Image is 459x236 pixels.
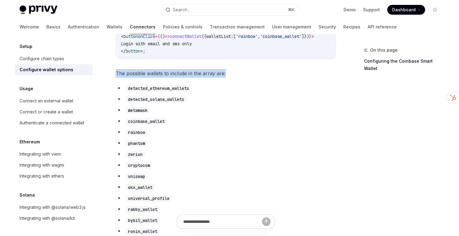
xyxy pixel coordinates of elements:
[370,46,398,54] span: On this page
[20,97,73,105] div: Connect an external wallet
[20,191,35,199] h5: Solana
[126,48,140,54] span: button
[15,106,93,117] a: Connect or create a wallet
[363,7,380,13] a: Support
[260,34,302,39] span: 'coinbase_wallet'
[20,150,61,158] div: Integrating with viem
[160,34,165,39] span: ()
[163,20,202,34] a: Policies & controls
[15,117,93,128] a: Authenticate a connected wallet
[20,20,39,34] a: Welcome
[343,20,360,34] a: Recipes
[15,64,93,75] a: Configure wallet options
[126,107,150,114] code: metamask
[262,217,271,226] button: Send message
[126,195,172,202] code: universal_profile
[20,108,73,116] div: Connect or create a wallet
[143,48,145,54] span: ;
[126,162,152,169] code: cryptocom
[210,20,265,34] a: Transaction management
[430,5,440,15] button: Toggle dark mode
[158,34,160,39] span: {
[126,206,160,213] code: rabby_wallet
[20,215,75,222] div: Integrating with @solana/kit
[165,34,170,39] span: =>
[344,7,356,13] a: Demo
[121,48,126,54] span: </
[368,20,397,34] a: API reference
[138,34,155,39] span: onClick
[387,5,425,15] a: Dashboard
[364,56,445,73] a: Configuring the Coinbase Smart Wallet
[20,138,40,146] h5: Ethereum
[20,161,64,169] div: Integrating with wagmi
[121,41,192,46] span: Login with email and sms only
[140,48,143,54] span: >
[302,34,309,39] span: ]})
[233,34,236,39] span: [
[20,6,57,14] img: light logo
[20,119,84,127] div: Authenticate a connected wallet
[319,20,336,34] a: Security
[311,34,314,39] span: >
[20,55,64,62] div: Configure chain types
[288,7,294,12] span: ⌘ K
[15,53,93,64] a: Configure chain types
[15,213,93,224] a: Integrating with @solana/kit
[15,202,93,213] a: Integrating with @solana/web3.js
[20,85,33,92] h5: Usage
[173,6,190,13] div: Search...
[309,34,311,39] span: }
[15,95,93,106] a: Connect an external wallet
[155,34,158,39] span: =
[121,34,123,39] span: <
[126,118,167,125] code: coinbase_wallet
[126,140,148,147] code: phantom
[206,34,233,39] span: walletList:
[126,129,148,136] code: rainbow
[126,151,145,158] code: zerion
[126,85,191,92] code: detected_ethereum_wallets
[130,20,155,34] a: Connectors
[15,160,93,171] a: Integrating with wagmi
[46,20,60,34] a: Basics
[170,34,202,39] span: connectWallet
[161,4,298,15] button: Search...⌘K
[20,172,64,180] div: Integrating with ethers
[272,20,311,34] a: User management
[202,34,206,39] span: ({
[20,43,32,50] h5: Setup
[107,20,122,34] a: Wallets
[258,34,260,39] span: ,
[126,173,148,180] code: uniswap
[20,66,73,73] div: Configure wallet options
[236,34,258,39] span: 'rainbow'
[15,149,93,160] a: Integrating with viem
[126,184,155,191] code: okx_wallet
[116,69,336,78] span: The possible wallets to include in the array are:
[15,171,93,182] a: Integrating with ethers
[68,20,99,34] a: Authentication
[126,96,187,103] code: detected_solana_wallets
[392,7,416,13] span: Dashboard
[20,204,86,211] div: Integrating with @solana/web3.js
[123,34,138,39] span: button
